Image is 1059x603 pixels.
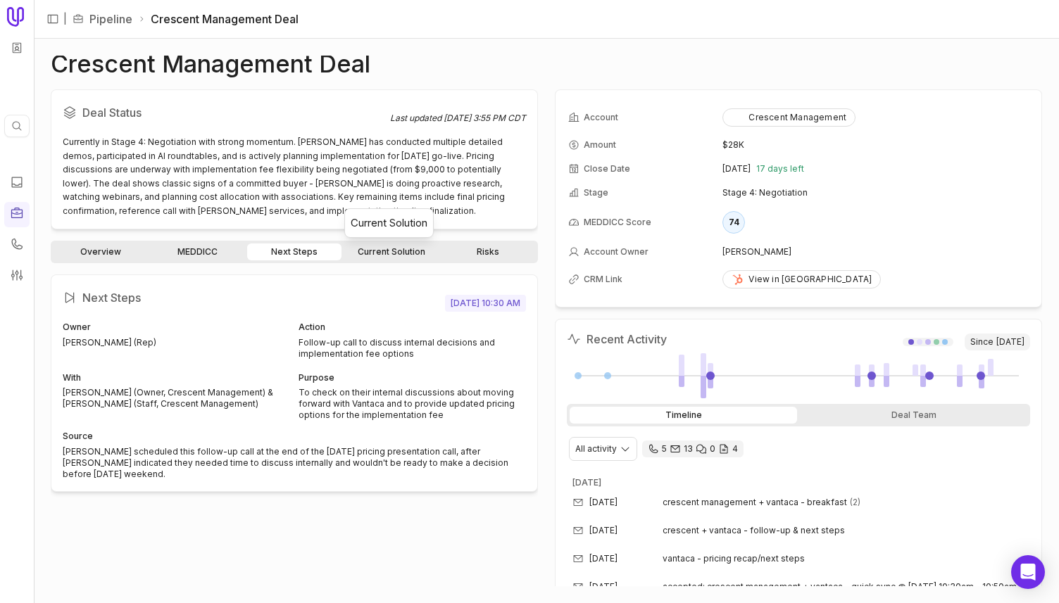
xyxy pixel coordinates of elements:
[63,11,67,27] span: |
[589,553,618,564] time: [DATE]
[584,187,608,198] span: Stage
[965,334,1030,350] span: Since
[63,337,290,348] div: [PERSON_NAME] (Rep)
[722,108,856,127] button: Crescent Management
[589,525,618,536] time: [DATE]
[54,243,148,260] a: Overview
[299,387,526,421] div: To check on their internal discussions about moving forward with Vantaca and to provide updated p...
[570,407,797,424] div: Timeline
[63,286,445,309] h2: Next Steps
[642,440,744,457] div: 5 calls and 13 email threads
[663,497,847,508] span: crescent management + vantaca - breakfast
[722,134,1029,156] td: $28K
[344,243,439,260] a: Current Solution
[299,371,526,385] div: Purpose
[42,8,63,30] button: Expand sidebar
[247,243,341,260] a: Next Steps
[63,101,390,124] h2: Deal Status
[996,336,1024,348] time: [DATE]
[722,163,751,174] time: [DATE]
[351,215,427,231] div: Current Solution
[390,113,526,124] div: Last updated
[584,163,630,174] span: Close Date
[663,525,845,536] span: crescent + vantaca - follow-up & next steps
[445,295,526,312] span: [DATE] 10:30 AM
[722,241,1029,263] td: [PERSON_NAME]
[63,135,526,217] div: Currently in Stage 4: Negotiation with strong momentum. [PERSON_NAME] has conducted multiple deta...
[89,11,132,27] a: Pipeline
[663,553,805,564] span: vantaca - pricing recap/next steps
[732,274,872,285] div: View in [GEOGRAPHIC_DATA]
[589,581,618,592] time: [DATE]
[63,446,526,480] div: [PERSON_NAME] scheduled this follow-up call at the end of the [DATE] pricing presentation call, a...
[441,243,535,260] a: Risks
[138,11,299,27] li: Crescent Management Deal
[722,182,1029,204] td: Stage 4: Negotiation
[722,270,881,288] a: View in [GEOGRAPHIC_DATA]
[589,497,618,508] time: [DATE]
[6,37,27,58] button: Workspace
[584,112,618,123] span: Account
[584,274,622,285] span: CRM Link
[299,337,526,360] div: Follow-up call to discuss internal decisions and implementation fee options
[63,429,526,443] div: Source
[63,320,290,334] div: Owner
[567,331,667,348] h2: Recent Activity
[151,243,245,260] a: MEDDICC
[572,477,601,488] time: [DATE]
[1011,555,1045,589] div: Open Intercom Messenger
[722,211,745,234] div: 74
[800,407,1027,424] div: Deal Team
[63,387,290,410] div: [PERSON_NAME] (Owner, Crescent Management) & [PERSON_NAME] (Staff, Crescent Management)
[63,371,290,385] div: With
[584,139,616,151] span: Amount
[299,320,526,334] div: Action
[850,497,860,508] span: 2 emails in thread
[584,246,648,258] span: Account Owner
[584,217,651,228] span: MEDDICC Score
[732,112,846,123] div: Crescent Management
[756,163,804,174] span: 17 days left
[663,581,1024,592] span: accepted: crescent management + vantaca - quick sync @ [DATE] 10:30am - 10:50am (edt) ([PERSON_NA...
[444,113,526,123] time: [DATE] 3:55 PM CDT
[51,56,370,72] h1: Crescent Management Deal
